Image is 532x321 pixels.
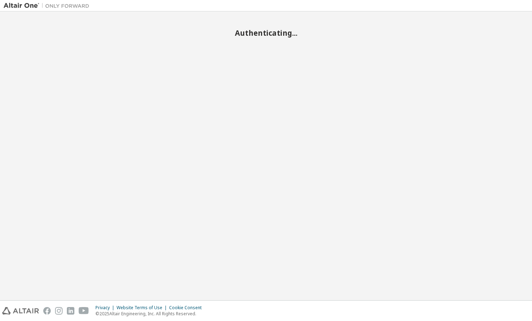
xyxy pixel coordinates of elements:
img: altair_logo.svg [2,307,39,315]
img: linkedin.svg [67,307,74,315]
img: facebook.svg [43,307,51,315]
div: Cookie Consent [169,305,206,311]
div: Privacy [95,305,117,311]
img: youtube.svg [79,307,89,315]
img: Altair One [4,2,93,9]
p: © 2025 Altair Engineering, Inc. All Rights Reserved. [95,311,206,317]
img: instagram.svg [55,307,63,315]
div: Website Terms of Use [117,305,169,311]
h2: Authenticating... [4,28,528,38]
